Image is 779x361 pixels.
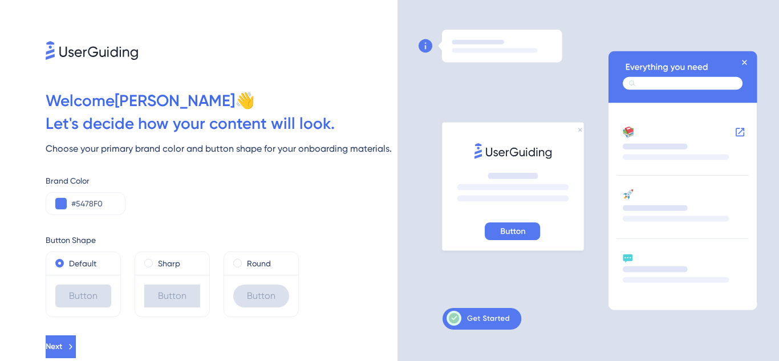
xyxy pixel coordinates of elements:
div: Brand Color [46,174,397,188]
div: Button Shape [46,233,397,247]
label: Round [247,257,271,270]
div: Button [55,285,111,307]
div: Welcome [PERSON_NAME] 👋 [46,90,397,112]
div: Button [233,285,289,307]
button: Next [46,335,76,358]
div: Choose your primary brand color and button shape for your onboarding materials. [46,142,397,156]
div: Let ' s decide how your content will look. [46,112,397,135]
label: Sharp [158,257,180,270]
span: Next [46,340,62,354]
label: Default [69,257,96,270]
div: Button [144,285,200,307]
